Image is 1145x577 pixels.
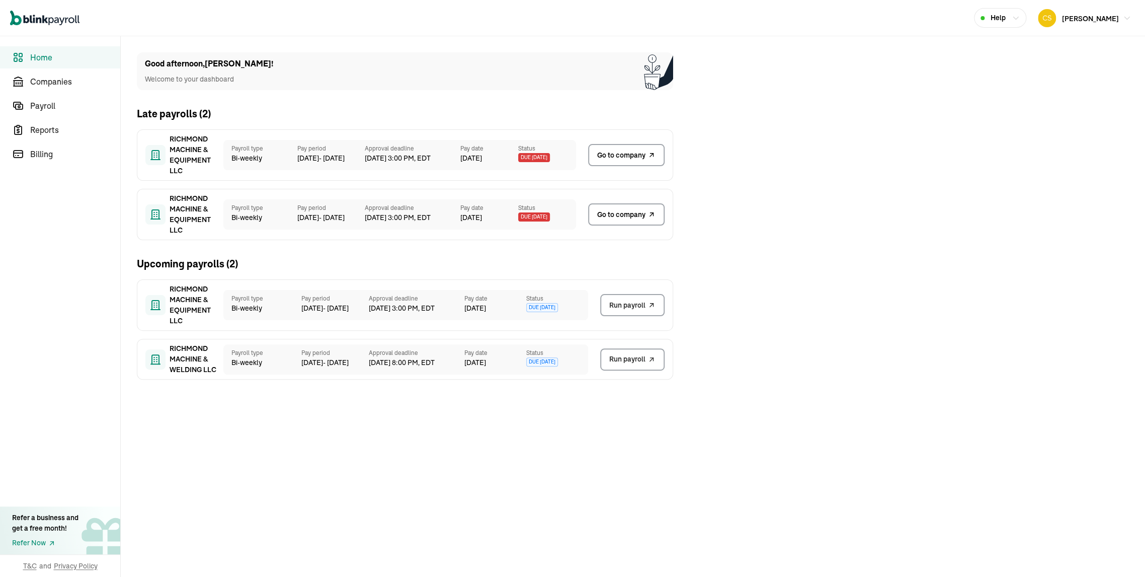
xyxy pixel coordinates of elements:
[365,203,460,212] span: Approval deadline
[301,294,369,303] span: Pay period
[526,348,588,357] span: Status
[460,153,482,164] span: [DATE]
[170,193,220,236] span: RICHMOND MACHINE & EQUIPMENT LLC
[54,561,98,571] span: Privacy Policy
[297,144,365,153] span: Pay period
[12,513,78,534] div: Refer a business and get a free month!
[145,74,274,85] p: Welcome to your dashboard
[600,294,665,316] button: Run payroll
[170,134,220,176] span: RICHMOND MACHINE & EQUIPMENT LLC
[460,144,518,153] span: Pay date
[464,357,486,368] span: [DATE]
[145,58,274,70] h1: Good afternoon , [PERSON_NAME] !
[170,284,220,326] span: RICHMOND MACHINE & EQUIPMENT LLC
[231,294,293,303] span: Payroll type
[301,348,369,357] span: Pay period
[526,294,588,303] span: Status
[369,348,464,357] span: Approval deadline
[170,343,220,375] span: RICHMOND MACHINE & WELDING LLC
[1062,14,1119,23] span: [PERSON_NAME]
[10,4,79,33] nav: Global
[526,303,558,312] span: Due [DATE]
[30,148,120,160] span: Billing
[30,100,120,112] span: Payroll
[460,212,482,223] span: [DATE]
[297,153,365,164] span: [DATE] - [DATE]
[12,538,78,548] a: Refer Now
[365,153,460,164] span: [DATE] 3:00 PM, EDT
[231,357,293,368] span: Bi-weekly
[518,203,576,212] span: Status
[301,303,369,314] span: [DATE] - [DATE]
[600,348,665,371] button: Run payroll
[518,212,550,222] span: Due [DATE]
[297,212,365,223] span: [DATE] - [DATE]
[369,294,464,303] span: Approval deadline
[369,303,464,314] span: [DATE] 3:00 PM, EDT
[518,144,576,153] span: Status
[30,51,120,63] span: Home
[460,203,518,212] span: Pay date
[231,203,289,212] span: Payroll type
[974,8,1026,28] button: Help
[365,144,460,153] span: Approval deadline
[991,13,1006,23] span: Help
[30,76,120,88] span: Companies
[977,468,1145,577] iframe: Chat Widget
[231,153,289,164] span: Bi-weekly
[518,153,550,162] span: Due [DATE]
[231,144,289,153] span: Payroll type
[609,354,645,365] span: Run payroll
[464,303,486,314] span: [DATE]
[597,209,645,220] span: Go to company
[137,106,211,121] h2: Late payrolls ( 2 )
[39,561,51,571] span: and
[369,357,464,368] span: [DATE] 8:00 PM, EDT
[588,203,665,226] a: Go to company
[30,124,120,136] span: Reports
[231,348,293,357] span: Payroll type
[464,294,526,303] span: Pay date
[231,303,293,314] span: Bi-weekly
[464,348,526,357] span: Pay date
[301,357,369,368] span: [DATE] - [DATE]
[231,212,289,223] span: Bi-weekly
[609,300,645,311] span: Run payroll
[365,212,460,223] span: [DATE] 3:00 PM, EDT
[297,203,365,212] span: Pay period
[137,256,238,271] h2: Upcoming payrolls ( 2 )
[526,357,558,367] span: Due [DATE]
[588,144,665,166] a: Go to company
[1034,7,1135,29] button: [PERSON_NAME]
[597,150,645,161] span: Go to company
[644,52,673,90] img: Plant illustration
[23,561,37,571] span: T&C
